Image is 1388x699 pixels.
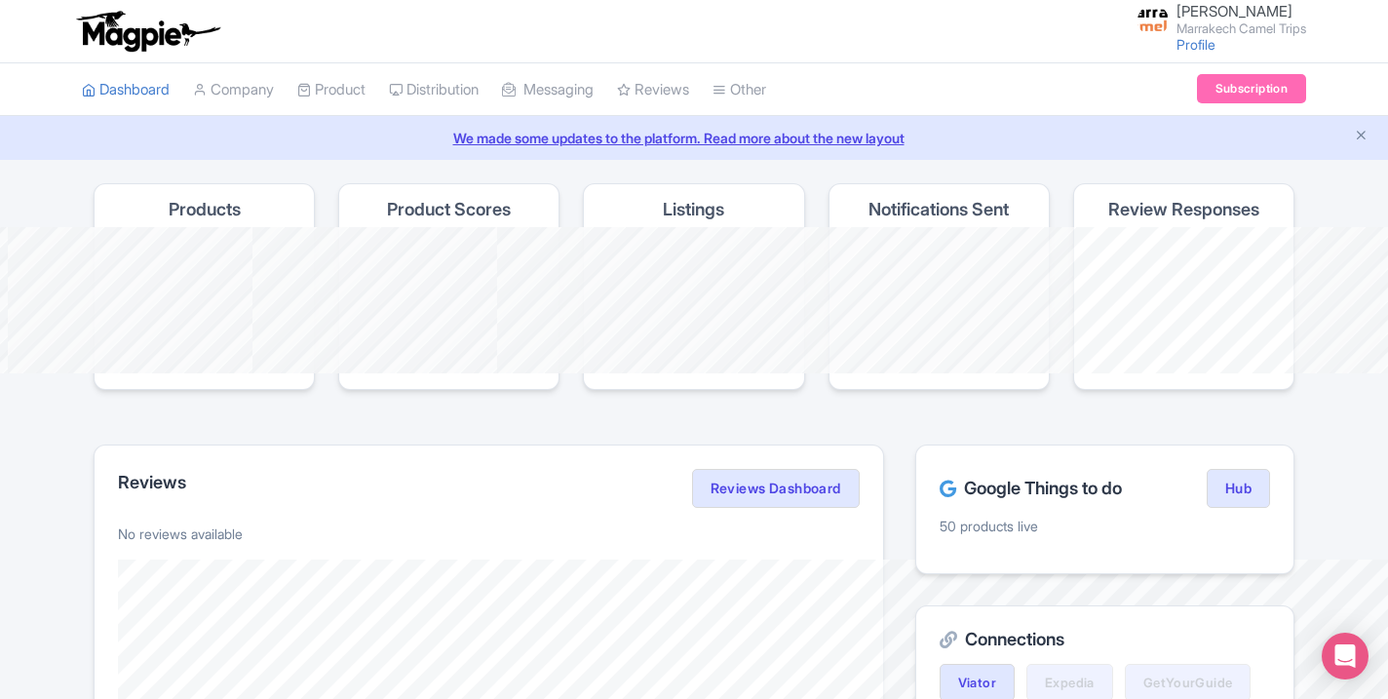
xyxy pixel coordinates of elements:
a: Other [713,63,766,117]
h2: Reviews [118,473,186,492]
a: Company [193,63,274,117]
a: Hub [1207,469,1270,508]
a: We made some updates to the platform. Read more about the new layout [12,128,1376,148]
button: Close announcement [1354,126,1369,148]
span: [PERSON_NAME] [1176,2,1292,20]
a: Distribution [389,63,479,117]
h4: Review Responses [1108,200,1259,219]
h2: Google Things to do [940,479,1122,498]
small: Marrakech Camel Trips [1176,22,1306,35]
h2: Connections [940,630,1270,649]
a: Messaging [502,63,594,117]
p: 50 products live [940,516,1270,536]
a: Reviews [617,63,689,117]
a: Reviews Dashboard [692,469,860,508]
a: Product [297,63,366,117]
p: No reviews available [118,524,860,544]
h4: Notifications Sent [868,200,1009,219]
h4: Product Scores [387,200,511,219]
a: Dashboard [82,63,170,117]
img: skpecjwo0uind1udobp4.png [1137,5,1169,36]
h4: Products [169,200,241,219]
a: Subscription [1197,74,1306,103]
div: Open Intercom Messenger [1322,633,1369,680]
a: Profile [1176,36,1215,53]
h4: Listings [663,200,724,219]
a: [PERSON_NAME] Marrakech Camel Trips [1126,4,1306,35]
img: logo-ab69f6fb50320c5b225c76a69d11143b.png [72,10,223,53]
